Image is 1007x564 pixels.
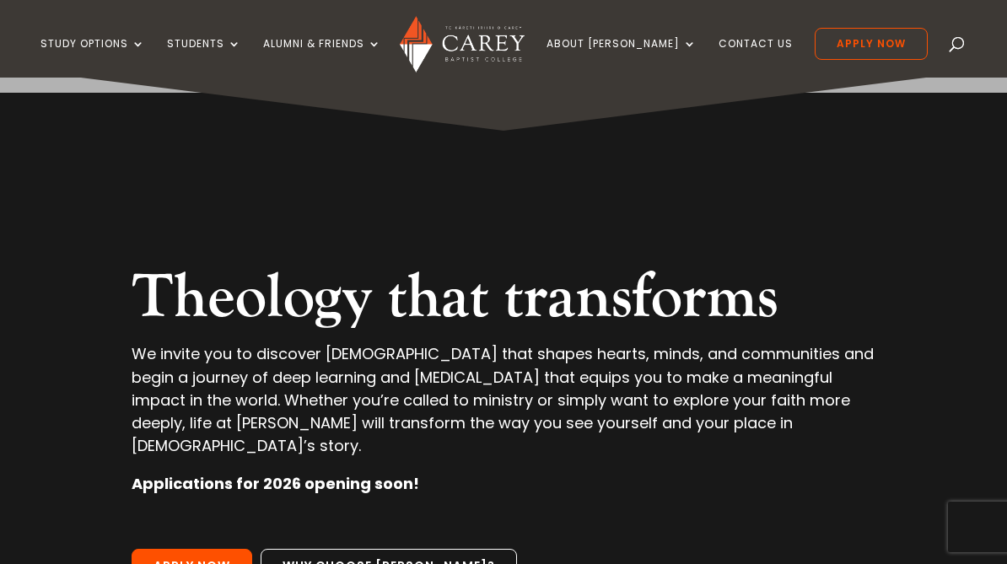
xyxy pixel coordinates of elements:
p: We invite you to discover [DEMOGRAPHIC_DATA] that shapes hearts, minds, and communities and begin... [132,342,876,472]
strong: Applications for 2026 opening soon! [132,473,419,494]
a: Alumni & Friends [263,38,381,78]
h2: Theology that transforms [132,261,876,342]
img: Carey Baptist College [400,16,524,73]
a: Study Options [40,38,145,78]
a: About [PERSON_NAME] [547,38,697,78]
a: Contact Us [719,38,793,78]
a: Students [167,38,241,78]
a: Apply Now [815,28,928,60]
